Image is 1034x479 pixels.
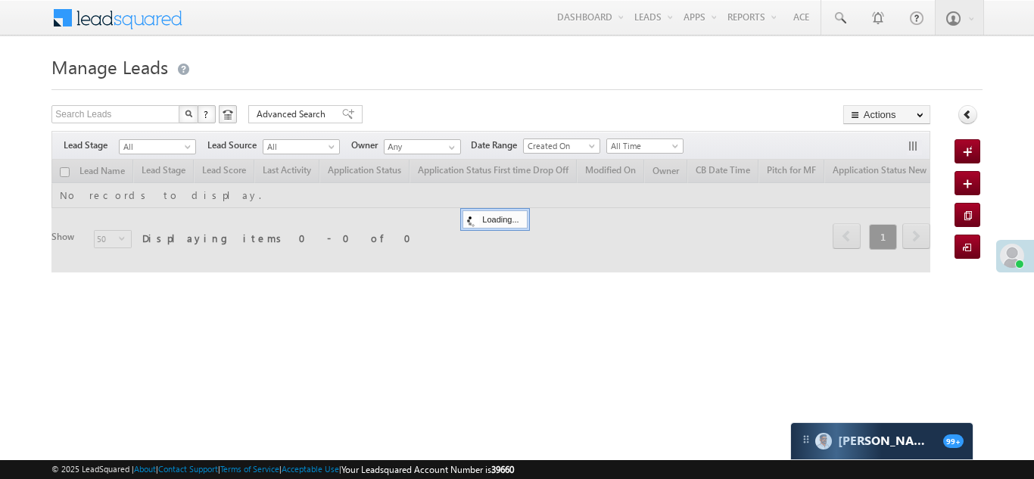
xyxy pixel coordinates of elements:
span: 99+ [943,434,964,448]
div: carter-dragCarter[PERSON_NAME]99+ [790,422,973,460]
button: Actions [843,105,930,124]
span: © 2025 LeadSquared | | | | | [51,462,514,477]
img: Search [185,110,192,117]
span: Owner [351,138,384,152]
span: ? [204,107,210,120]
span: Created On [524,139,596,153]
button: ? [198,105,216,123]
span: All [263,140,335,154]
a: Contact Support [158,464,218,474]
a: Show All Items [441,140,459,155]
span: Lead Stage [64,138,119,152]
a: All Time [606,138,684,154]
span: All Time [607,139,679,153]
a: Terms of Service [220,464,279,474]
span: Manage Leads [51,54,168,79]
a: Acceptable Use [282,464,339,474]
a: All [119,139,196,154]
span: Advanced Search [257,107,330,121]
input: Type to Search [384,139,461,154]
a: Created On [523,138,600,154]
span: Lead Source [207,138,263,152]
a: All [263,139,340,154]
span: Your Leadsquared Account Number is [341,464,514,475]
a: About [134,464,156,474]
span: Date Range [471,138,523,152]
span: All [120,140,192,154]
div: Loading... [462,210,527,229]
span: 39660 [491,464,514,475]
